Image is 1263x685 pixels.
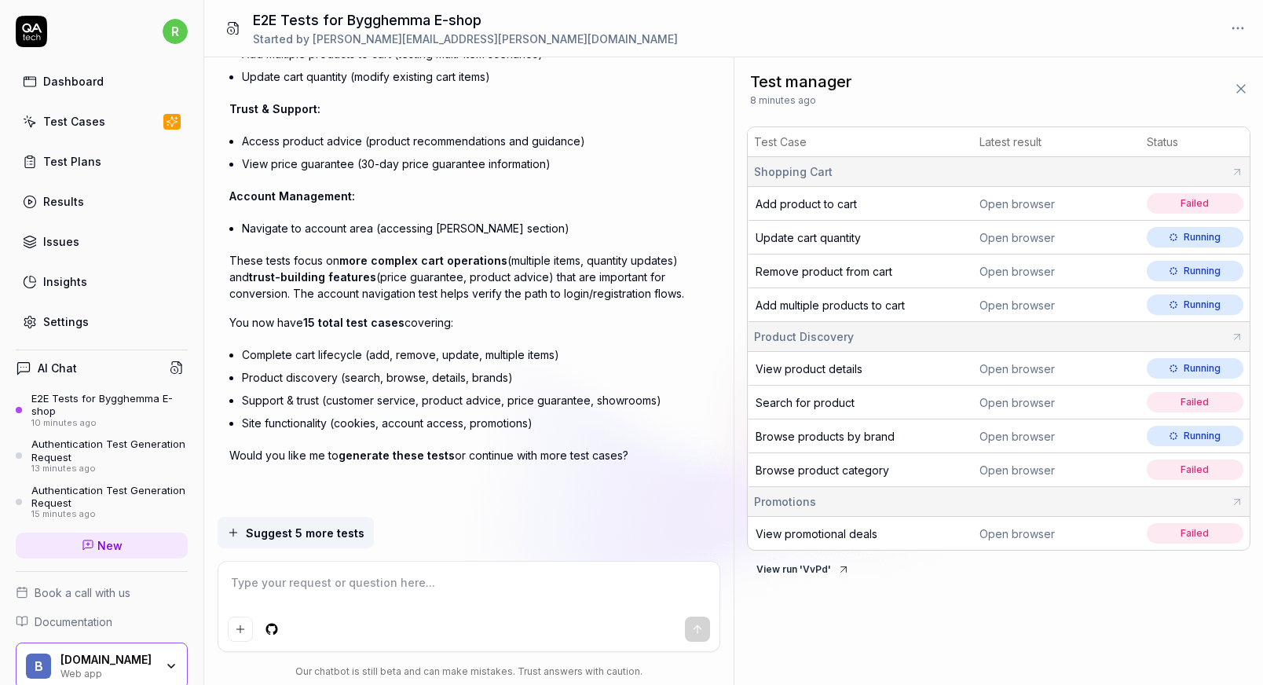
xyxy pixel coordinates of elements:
[16,533,188,559] a: New
[242,389,708,412] li: Support & trust (customer service, product advice, price guarantee, showrooms)
[229,314,708,331] p: You now have covering:
[1147,426,1243,446] span: Running
[1147,392,1243,412] span: Failed
[218,517,374,548] button: Suggest 5 more tests
[16,438,188,474] a: Authentication Test Generation Request13 minutes ago
[31,463,188,474] div: 13 minutes ago
[60,666,155,679] div: Web app
[229,252,708,302] p: These tests focus on (multiple items, quantity updates) and (price guarantee, product advice) tha...
[16,106,188,137] a: Test Cases
[16,584,188,601] a: Book a call with us
[16,614,188,630] a: Documentation
[246,525,364,541] span: Suggest 5 more tests
[31,438,188,463] div: Authentication Test Generation Request
[35,614,112,630] span: Documentation
[26,654,51,679] span: B
[228,617,253,642] button: Add attachment
[31,392,188,418] div: E2E Tests for Bygghemma E-shop
[756,197,857,211] a: Add product to cart
[756,265,892,278] a: Remove product from cart
[1147,261,1243,281] span: Running
[979,526,1134,542] div: Open browser
[1147,460,1243,480] span: Failed
[979,361,1134,377] div: Open browser
[253,31,678,47] div: Started by
[242,366,708,389] li: Product discovery (search, browse, details, brands)
[242,65,708,88] li: Update cart quantity (modify existing cart items)
[756,463,889,477] a: Browse product category
[60,653,155,667] div: Bygghemma.se
[97,537,123,554] span: New
[31,418,188,429] div: 10 minutes ago
[16,266,188,297] a: Insights
[1140,127,1250,157] th: Status
[229,447,708,463] p: Would you like me to or continue with more test cases?
[16,66,188,97] a: Dashboard
[43,113,105,130] div: Test Cases
[973,127,1140,157] th: Latest result
[16,392,188,428] a: E2E Tests for Bygghemma E-shop10 minutes ago
[1147,295,1243,315] span: Running
[43,233,79,250] div: Issues
[229,189,355,203] span: Account Management:
[43,193,84,210] div: Results
[253,9,678,31] h1: E2E Tests for Bygghemma E-shop
[756,396,855,409] a: Search for product
[163,16,188,47] button: r
[242,412,708,434] li: Site functionality (cookies, account access, promotions)
[754,163,833,180] span: Shopping Cart
[16,146,188,177] a: Test Plans
[31,484,188,510] div: Authentication Test Generation Request
[218,665,720,679] div: Our chatbot is still beta and can make mistakes. Trust answers with caution.
[31,509,188,520] div: 15 minutes ago
[242,152,708,175] li: View price guarantee (30-day price guarantee information)
[1147,193,1243,214] span: Failed
[43,73,104,90] div: Dashboard
[163,19,188,44] span: r
[756,299,905,312] a: Add multiple products to cart
[756,527,877,540] a: View promotional deals
[756,362,862,375] a: View product details
[242,130,708,152] li: Access product advice (product recommendations and guidance)
[16,226,188,257] a: Issues
[16,484,188,520] a: Authentication Test Generation Request15 minutes ago
[756,231,861,244] a: Update cart quantity
[756,430,895,443] a: Browse products by brand
[1147,358,1243,379] span: Running
[979,263,1134,280] div: Open browser
[339,254,507,267] span: more complex cart operations
[242,217,708,240] li: Navigate to account area (accessing [PERSON_NAME] section)
[750,70,852,93] span: Test manager
[313,32,678,46] span: [PERSON_NAME][EMAIL_ADDRESS][PERSON_NAME][DOMAIN_NAME]
[754,493,816,510] span: Promotions
[35,584,130,601] span: Book a call with us
[979,428,1134,445] div: Open browser
[748,127,973,157] th: Test Case
[38,360,77,376] h4: AI Chat
[979,229,1134,246] div: Open browser
[43,153,101,170] div: Test Plans
[242,343,708,366] li: Complete cart lifecycle (add, remove, update, multiple items)
[229,102,320,115] span: Trust & Support:
[43,273,87,290] div: Insights
[16,306,188,337] a: Settings
[979,462,1134,478] div: Open browser
[303,316,405,329] span: 15 total test cases
[1147,227,1243,247] span: Running
[979,394,1134,411] div: Open browser
[339,449,455,462] span: generate these tests
[747,557,859,582] button: View run 'VvPd'
[43,313,89,330] div: Settings
[979,196,1134,212] div: Open browser
[754,328,854,345] span: Product Discovery
[1147,523,1243,544] span: Failed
